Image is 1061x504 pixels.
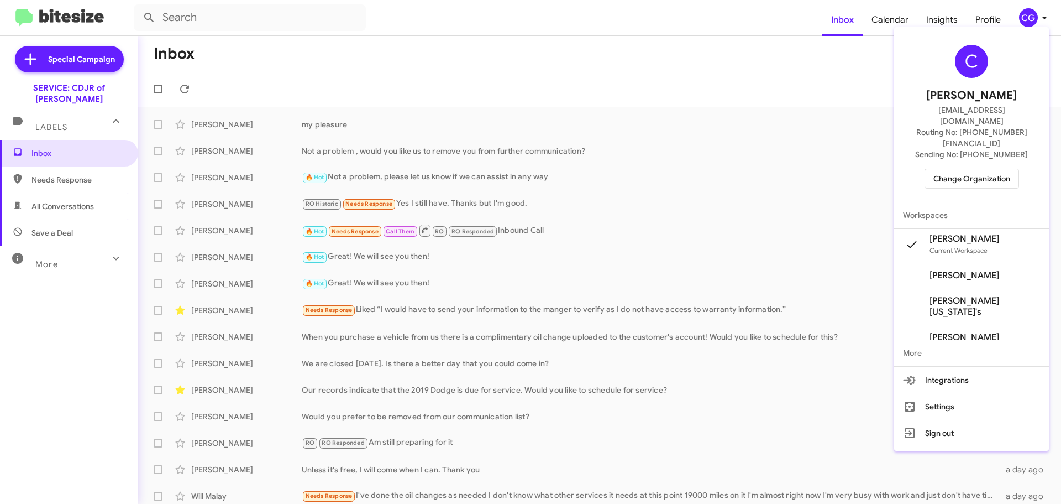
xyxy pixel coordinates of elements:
[929,233,999,245] span: [PERSON_NAME]
[894,340,1049,366] span: More
[929,332,999,343] span: [PERSON_NAME]
[907,127,1036,149] span: Routing No: [PHONE_NUMBER][FINANCIAL_ID]
[955,45,988,78] div: C
[907,105,1036,127] span: [EMAIL_ADDRESS][DOMAIN_NAME]
[894,420,1049,446] button: Sign out
[929,270,999,281] span: [PERSON_NAME]
[894,393,1049,420] button: Settings
[933,169,1010,188] span: Change Organization
[894,367,1049,393] button: Integrations
[925,169,1019,189] button: Change Organization
[929,246,988,254] span: Current Workspace
[915,149,1028,160] span: Sending No: [PHONE_NUMBER]
[926,87,1017,105] span: [PERSON_NAME]
[929,295,1040,318] span: [PERSON_NAME][US_STATE]'s
[894,202,1049,228] span: Workspaces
